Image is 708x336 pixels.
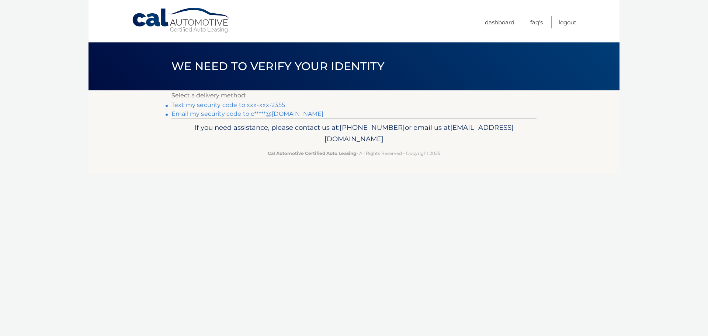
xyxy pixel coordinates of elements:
[171,101,285,108] a: Text my security code to xxx-xxx-2355
[530,16,543,28] a: FAQ's
[176,149,532,157] p: - All Rights Reserved - Copyright 2025
[485,16,514,28] a: Dashboard
[171,59,384,73] span: We need to verify your identity
[268,150,356,156] strong: Cal Automotive Certified Auto Leasing
[171,110,323,117] a: Email my security code to c*****@[DOMAIN_NAME]
[132,7,231,34] a: Cal Automotive
[559,16,576,28] a: Logout
[171,90,537,101] p: Select a delivery method:
[340,123,405,132] span: [PHONE_NUMBER]
[176,122,532,145] p: If you need assistance, please contact us at: or email us at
